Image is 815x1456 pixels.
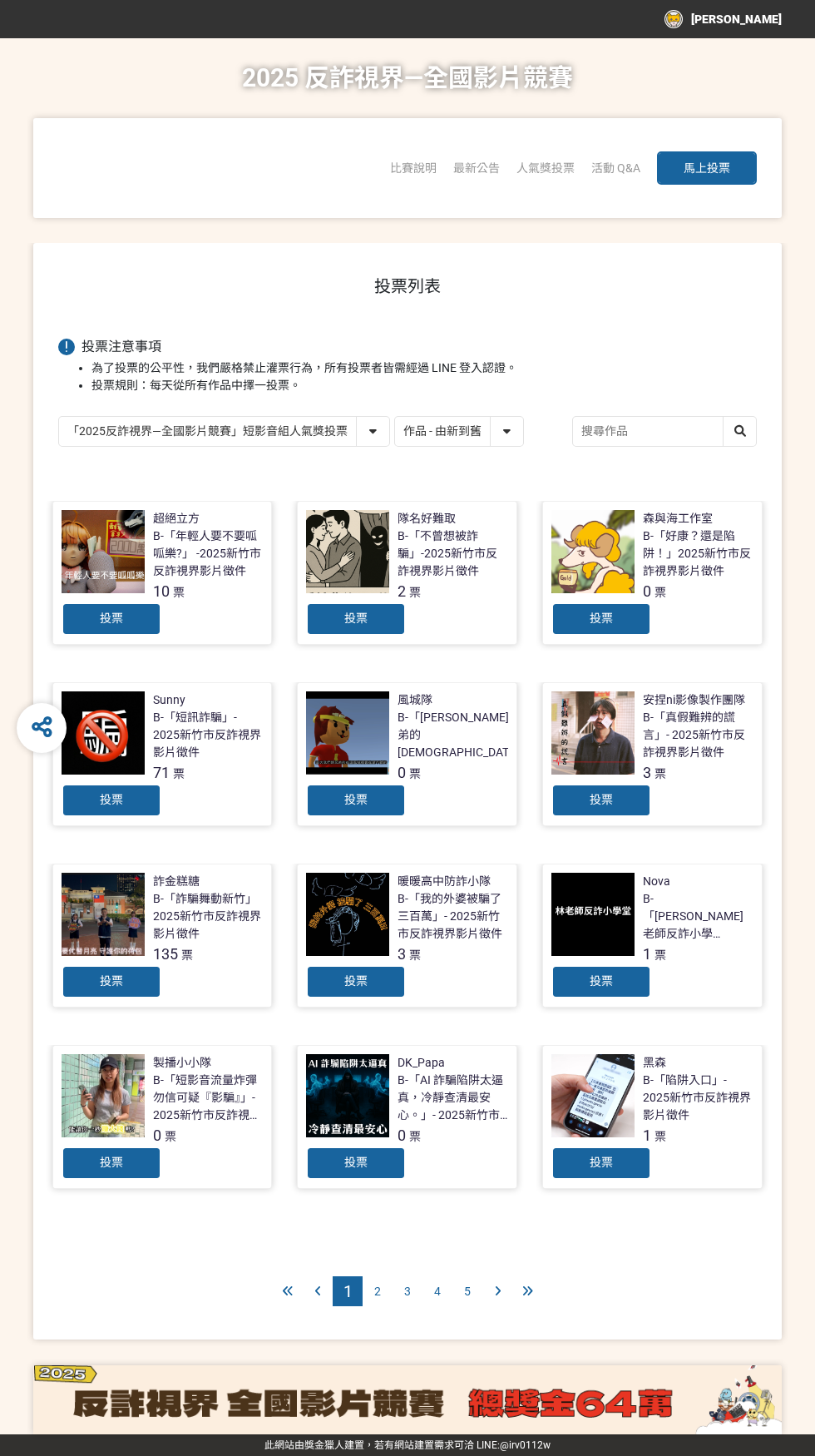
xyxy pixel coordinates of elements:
a: 暖暖高中防詐小隊B-「我的外婆被騙了三百萬」- 2025新竹市反詐視界影片徵件3票投票 [297,864,517,1008]
span: 1 [343,1281,353,1301]
a: 安捏ni影像製作團隊B-「真假難辨的謊言」- 2025新竹市反詐視界影片徵件3票投票 [542,682,763,826]
span: 0 [398,764,406,781]
a: 超絕立方B-「年輕人要不要呱呱樂?」 -2025新竹市反詐視界影片徵件10票投票 [52,501,273,645]
div: 黑森 [643,1054,666,1072]
span: 71 [153,764,170,781]
div: B-「不曾想被詐騙」-2025新竹市反詐視界影片徵件 [398,527,508,580]
a: 隊名好難取B-「不曾想被詐騙」-2025新竹市反詐視界影片徵件2票投票 [297,501,517,645]
a: 活動 Q&A [591,161,640,175]
li: 為了投票的公平性，我們嚴格禁止灌票行為，所有投票者皆需經過 LINE 登入認證。 [91,359,757,377]
div: Sunny [153,691,185,709]
span: 票 [409,1130,421,1143]
span: 投票 [344,612,368,625]
span: 投票 [100,974,123,988]
span: 可洽 LINE: [264,1439,551,1451]
a: 製播小小隊B-「短影音流量炸彈 勿信可疑『影騙』」- 2025新竹市反詐視界影片徵件0票投票 [52,1045,273,1189]
input: 搜尋作品 [573,417,756,446]
span: 票 [409,586,421,599]
span: 投票 [100,612,123,625]
span: 投票注意事項 [81,339,161,354]
span: 投票 [100,1156,123,1169]
span: 1 [643,945,651,963]
span: 馬上投票 [684,161,730,175]
a: @irv0112w [500,1439,551,1451]
div: B-「短影音流量炸彈 勿信可疑『影騙』」- 2025新竹市反詐視界影片徵件 [153,1072,264,1124]
div: DK_Papa [398,1054,445,1072]
span: 135 [153,945,178,963]
div: 詐金糕糖 [153,873,200,890]
div: 隊名好難取 [398,510,456,527]
div: 暖暖高中防詐小隊 [398,873,491,890]
span: 人氣獎投票 [516,161,575,175]
span: 票 [654,586,666,599]
span: 3 [404,1285,411,1298]
div: 森與海工作室 [643,510,713,527]
div: B-「詐騙舞動新竹」2025新竹市反詐視界影片徵件 [153,890,264,943]
span: 1 [643,1127,651,1144]
span: 投票 [344,974,368,988]
a: 森與海工作室B-「好康？還是陷阱！」2025新竹市反詐視界影片徵件0票投票 [542,501,763,645]
span: 投票 [344,1156,368,1169]
a: 風城隊B-「[PERSON_NAME]師兄弟的[DEMOGRAPHIC_DATA]」- 2025新竹市反詐視界影片徵件0票投票 [297,682,517,826]
span: 4 [434,1285,441,1298]
span: 投票 [100,793,123,806]
span: 0 [643,582,651,600]
div: B-「陷阱入口」- 2025新竹市反詐視界影片徵件 [643,1072,753,1124]
span: 票 [654,948,666,962]
div: B-「年輕人要不要呱呱樂?」 -2025新竹市反詐視界影片徵件 [153,527,264,580]
div: B-「好康？還是陷阱！」2025新竹市反詐視界影片徵件 [643,527,753,580]
span: 票 [173,767,185,780]
span: 票 [409,948,421,962]
span: 5 [464,1285,471,1298]
a: 此網站由獎金獵人建置，若有網站建置需求 [264,1439,454,1451]
a: DK_PapaB-「AI 詐騙陷阱太逼真，冷靜查清最安心。」- 2025新竹市反詐視界影片徵件0票投票 [297,1045,517,1189]
a: NovaB-「[PERSON_NAME]老師反詐小學堂」-2025新竹市反詐視界影片徵件1票投票 [542,864,763,1008]
span: 票 [654,1130,666,1143]
div: 超絕立方 [153,510,200,527]
span: 票 [181,948,193,962]
span: 3 [398,945,406,963]
span: 2 [374,1285,381,1298]
button: 馬上投票 [657,151,757,185]
div: B-「我的外婆被騙了三百萬」- 2025新竹市反詐視界影片徵件 [398,890,508,943]
span: 票 [409,767,421,780]
a: 比賽說明 [390,161,437,175]
span: 票 [654,767,666,780]
span: 投票 [590,612,613,625]
div: B-「[PERSON_NAME]老師反詐小學堂」-2025新竹市反詐視界影片徵件 [643,890,753,943]
div: 製播小小隊 [153,1054,211,1072]
div: 風城隊 [398,691,432,709]
span: 0 [153,1127,161,1144]
span: 票 [165,1130,176,1143]
a: 黑森B-「陷阱入口」- 2025新竹市反詐視界影片徵件1票投票 [542,1045,763,1189]
span: 投票 [590,974,613,988]
div: B-「真假難辨的謊言」- 2025新竹市反詐視界影片徵件 [643,709,753,761]
span: 票 [173,586,185,599]
span: 投票 [590,793,613,806]
div: 安捏ni影像製作團隊 [643,691,745,709]
span: 投票 [344,793,368,806]
a: SunnyB-「短訊詐騙」- 2025新竹市反詐視界影片徵件71票投票 [52,682,273,826]
span: 0 [398,1127,406,1144]
h1: 投票列表 [58,276,757,296]
div: B-「短訊詐騙」- 2025新竹市反詐視界影片徵件 [153,709,264,761]
span: 投票 [590,1156,613,1169]
span: 3 [643,764,651,781]
li: 投票規則：每天從所有作品中擇一投票。 [91,377,757,394]
h1: 2025 反詐視界—全國影片競賽 [242,38,573,118]
a: 最新公告 [453,161,500,175]
img: d5dd58f8-aeb6-44fd-a984-c6eabd100919.png [33,1365,782,1434]
span: 10 [153,582,170,600]
div: Nova [643,873,670,890]
div: B-「AI 詐騙陷阱太逼真，冷靜查清最安心。」- 2025新竹市反詐視界影片徵件 [398,1072,508,1124]
span: 2 [398,582,406,600]
a: 詐金糕糖B-「詐騙舞動新竹」2025新竹市反詐視界影片徵件135票投票 [52,864,273,1008]
div: B-「[PERSON_NAME]師兄弟的[DEMOGRAPHIC_DATA]」- 2025新竹市反詐視界影片徵件 [398,709,534,761]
